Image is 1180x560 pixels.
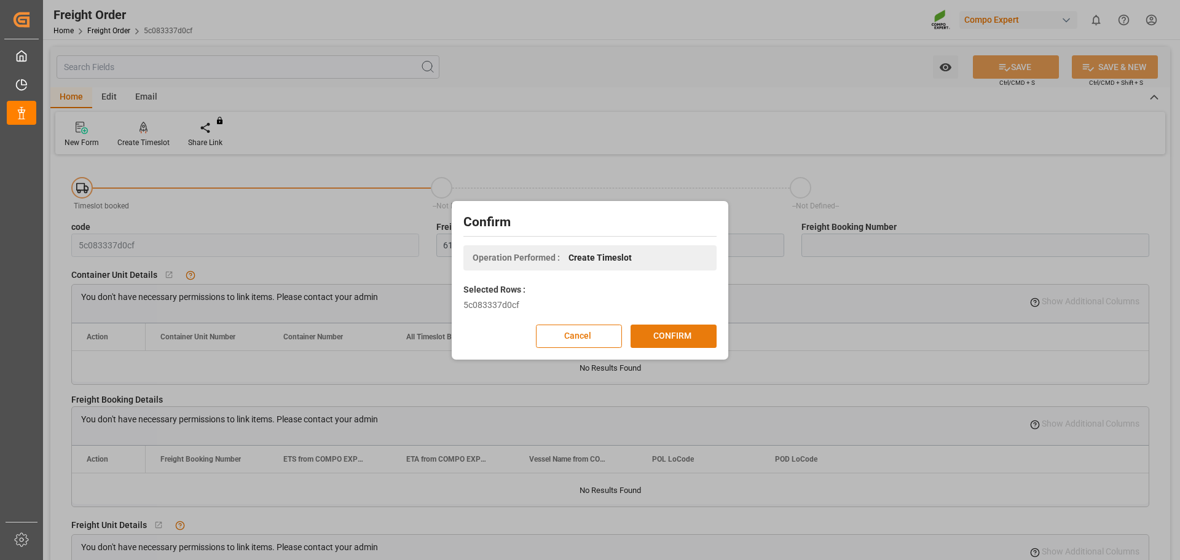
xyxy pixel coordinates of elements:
[463,299,717,312] div: 5c083337d0cf
[463,213,717,232] h2: Confirm
[536,325,622,348] button: Cancel
[568,251,632,264] span: Create Timeslot
[631,325,717,348] button: CONFIRM
[473,251,560,264] span: Operation Performed :
[463,283,525,296] label: Selected Rows :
